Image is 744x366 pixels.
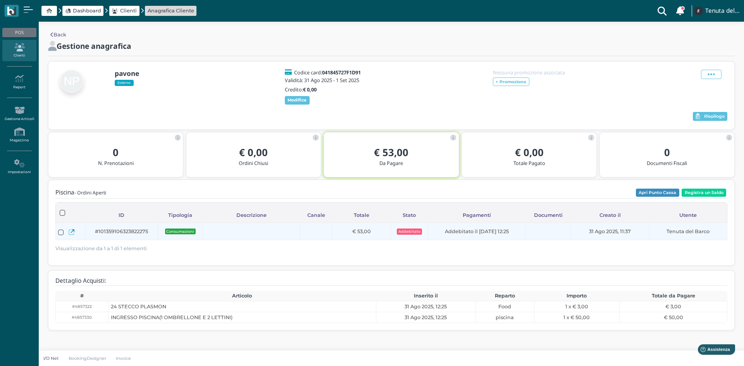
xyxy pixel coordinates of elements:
iframe: Help widget launcher [689,342,737,359]
h5: Credito: [285,87,366,92]
h4: Piscina [55,189,106,196]
h5: Nessuna promozione associata [493,70,574,75]
h4: Tenuta del Barco [705,8,739,14]
h5: Da Pagare [330,160,452,166]
span: Riepilogo [704,114,725,119]
img: ... [694,7,703,15]
span: #101359106323822275 [95,228,148,235]
span: Addebitato [397,229,422,235]
span: 24 STECCO PLASMON [111,303,166,310]
div: Tipologia [158,208,203,222]
b: 041845727F1D91 [322,69,361,76]
small: #4857322 [72,304,92,309]
div: Pagamenti [428,208,526,222]
b: € 0,00 [303,86,317,93]
div: POS [2,28,36,37]
span: 31 Ago 2025, 12:25 [405,303,447,310]
span: piscina [496,314,514,321]
span: Tenuta del Barco [666,228,710,235]
a: Impostazioni [2,156,36,177]
th: Importo [534,291,619,301]
th: Reparto [475,291,534,301]
th: # [55,291,108,301]
button: Apri Punto Cassa [636,189,679,197]
a: Clienti [112,7,137,14]
h5: Ordini Chiusi [193,160,315,166]
div: Creato il [571,208,649,222]
h5: Codice card: [294,70,361,75]
h5: Validità: 31 Ago 2025 - 1 Set 2025 [285,77,366,83]
a: Anagrafica Cliente [148,7,194,14]
th: Totale da Pagare [620,291,727,301]
h5: Documenti Fiscali [606,160,728,166]
span: € 50,00 [664,314,683,321]
b: 0 [113,146,119,159]
button: Registra un Saldo [682,189,726,197]
span: € 3,00 [665,303,681,310]
a: Report [2,71,36,93]
span: Addebitato il [DATE] 12:25 [445,228,509,235]
a: Dashboard [65,7,101,14]
div: Descrizione [203,208,300,222]
span: € 53,00 [352,228,371,235]
a: Gestione Articoli [2,103,36,124]
span: Clienti [120,7,137,14]
b: + Promozione [496,79,526,84]
b: € 0,00 [239,146,268,159]
div: Documenti [525,208,571,222]
small: #4857330 [72,314,92,320]
span: 31 Ago 2025, 12:25 [405,314,447,321]
div: Stato [391,208,428,222]
th: Inserito il [376,291,476,301]
b: pavone [115,69,139,78]
b: € 0,00 [515,146,544,159]
h5: N. Prenotazioni [55,160,177,166]
a: Back [50,31,66,38]
div: Totale [332,208,391,222]
th: Articolo [108,291,376,301]
span: Consumazioni [165,229,196,234]
span: 1 x € 3,00 [565,303,588,310]
b: 0 [664,146,670,159]
div: Utente [649,208,727,222]
button: Riepilogo [693,112,727,121]
h2: Gestione anagrafica [57,42,131,50]
img: null pavone [60,70,83,93]
a: Clienti [2,40,36,61]
span: Food [498,303,511,310]
a: ... Tenuta del Barco [693,2,739,20]
span: INGRESSO PISCINA(1 OMBRELLONE E 2 LETTINI) [111,314,232,321]
b: Modifica [288,97,307,103]
small: - Ordini Aperti [74,189,106,196]
div: ID [85,208,158,222]
span: 31 Ago 2025, 11:37 [589,228,631,235]
span: Dashboard [73,7,101,14]
h5: Totale Pagato [468,160,590,166]
span: Assistenza [23,6,51,12]
img: logo [7,7,16,15]
h4: Dettaglio Acquisti: [55,278,106,284]
a: Magazzino [2,124,36,146]
span: Esterno [115,80,134,86]
b: € 53,00 [374,146,408,159]
div: Canale [300,208,332,222]
span: Visualizzazione da 1 a 1 di 1 elementi [55,243,147,254]
span: 1 x € 50,00 [563,314,590,321]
